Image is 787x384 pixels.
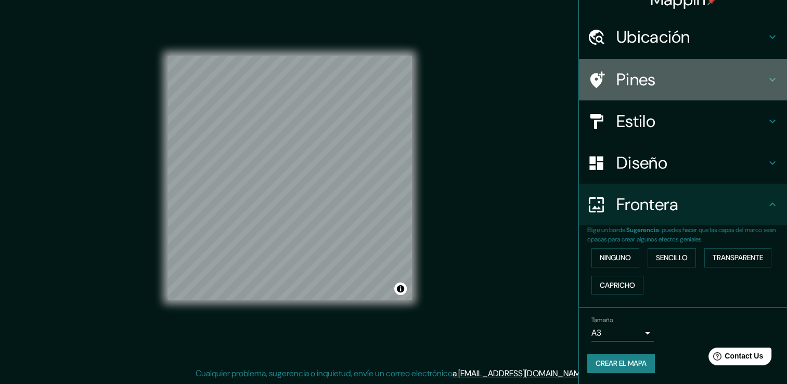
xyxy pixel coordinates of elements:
[600,251,631,264] font: Ninguno
[591,248,639,267] button: Ninguno
[626,226,659,234] b: Sugerencia
[616,27,766,47] h4: Ubicación
[591,276,643,295] button: Capricho
[704,248,771,267] button: Transparente
[616,152,766,173] h4: Diseño
[694,343,776,373] iframe: Help widget launcher
[600,279,635,292] font: Capricho
[616,111,766,132] h4: Estilo
[579,16,787,58] div: Ubicación
[591,316,613,325] label: Tamaño
[579,59,787,100] div: Pines
[616,69,766,90] h4: Pines
[196,367,588,380] p: Cualquier problema, sugerencia o inquietud, envíe un correo electrónico .
[587,225,787,244] p: Elige un borde. : puedes hacer que las capas del marco sean opacas para crear algunos efectos gen...
[579,100,787,142] div: Estilo
[713,251,763,264] font: Transparente
[648,248,696,267] button: Sencillo
[616,194,766,215] h4: Frontera
[394,283,407,295] button: Alternar atribución
[596,357,647,370] font: Crear el mapa
[579,184,787,225] div: Frontera
[587,354,655,373] button: Crear el mapa
[656,251,688,264] font: Sencillo
[453,368,587,379] a: a [EMAIL_ADDRESS][DOMAIN_NAME]
[591,325,654,341] div: A3
[167,56,412,300] canvas: Mapa
[579,142,787,184] div: Diseño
